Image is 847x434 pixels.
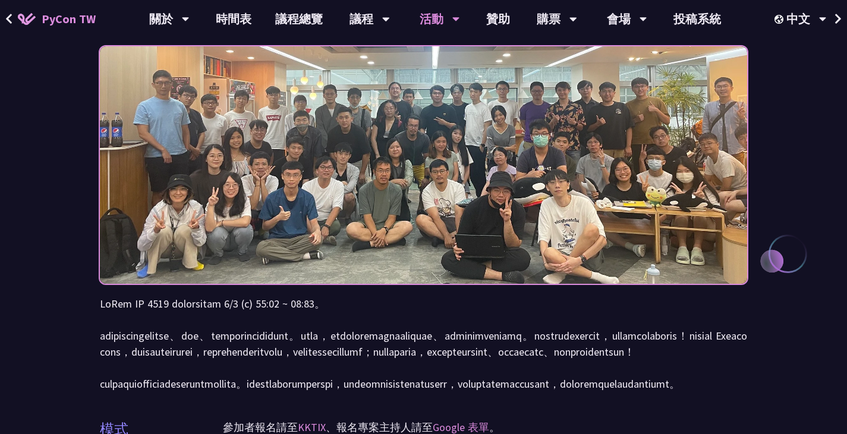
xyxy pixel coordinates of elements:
[100,7,747,323] img: Photo of PyCon Taiwan Sprints
[42,10,96,28] span: PyCon TW
[298,420,326,434] a: KKTIX
[6,4,108,34] a: PyCon TW
[774,15,786,24] img: Locale Icon
[18,13,36,25] img: Home icon of PyCon TW 2025
[100,296,747,392] p: LoRem IP 4519 dolorsitam 6/3 (c) 55:02 ~ 08:83。 adipiscingelitse、doe、temporincididunt。utla，etdolo...
[433,420,489,434] a: Google 表單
